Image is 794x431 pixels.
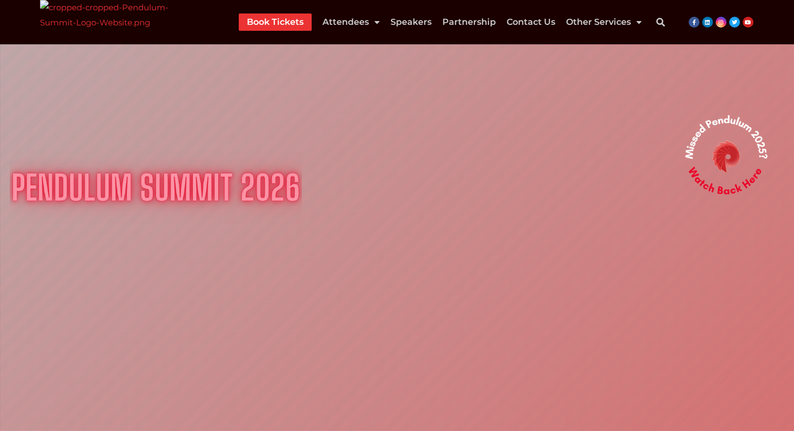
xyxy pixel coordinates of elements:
a: Speakers [391,14,432,31]
a: Contact Us [507,14,555,31]
a: Attendees [322,14,380,31]
a: Partnership [442,14,496,31]
nav: Menu [239,14,642,31]
a: Other Services [566,14,642,31]
a: Book Tickets [247,14,304,31]
div: Search [650,11,671,33]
